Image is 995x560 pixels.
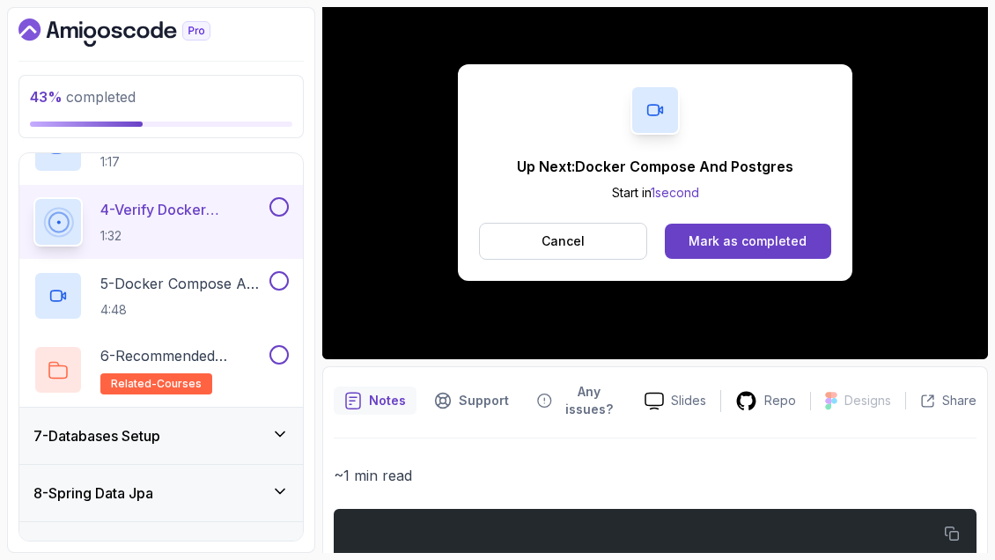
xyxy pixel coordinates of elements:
[33,197,289,247] button: 4-Verify Docker Installation1:32
[100,199,266,220] p: 4 - Verify Docker Installation
[479,223,647,260] button: Cancel
[559,383,620,418] p: Any issues?
[542,232,585,250] p: Cancel
[671,392,706,409] p: Slides
[905,392,977,409] button: Share
[630,392,720,410] a: Slides
[517,184,793,202] p: Start in
[721,390,810,412] a: Repo
[30,88,63,106] span: 43 %
[100,345,266,366] p: 6 - Recommended Courses
[844,392,891,409] p: Designs
[33,271,289,321] button: 5-Docker Compose And Postgres4:48
[18,18,251,47] a: Dashboard
[942,392,977,409] p: Share
[33,483,153,504] h3: 8 - Spring Data Jpa
[33,345,289,394] button: 6-Recommended Coursesrelated-courses
[517,156,793,177] p: Up Next: Docker Compose And Postgres
[100,301,266,319] p: 4:48
[100,227,266,245] p: 1:32
[100,153,266,171] p: 1:17
[665,224,831,259] button: Mark as completed
[424,378,520,424] button: Support button
[459,392,509,409] p: Support
[689,232,807,250] div: Mark as completed
[30,88,136,106] span: completed
[764,392,796,409] p: Repo
[19,465,303,521] button: 8-Spring Data Jpa
[19,408,303,464] button: 7-Databases Setup
[111,377,202,391] span: related-courses
[651,185,699,200] span: 1 second
[369,392,406,409] p: Notes
[33,425,160,446] h3: 7 - Databases Setup
[334,463,977,488] p: ~1 min read
[334,378,416,424] button: notes button
[100,273,266,294] p: 5 - Docker Compose And Postgres
[527,378,630,424] button: Feedback button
